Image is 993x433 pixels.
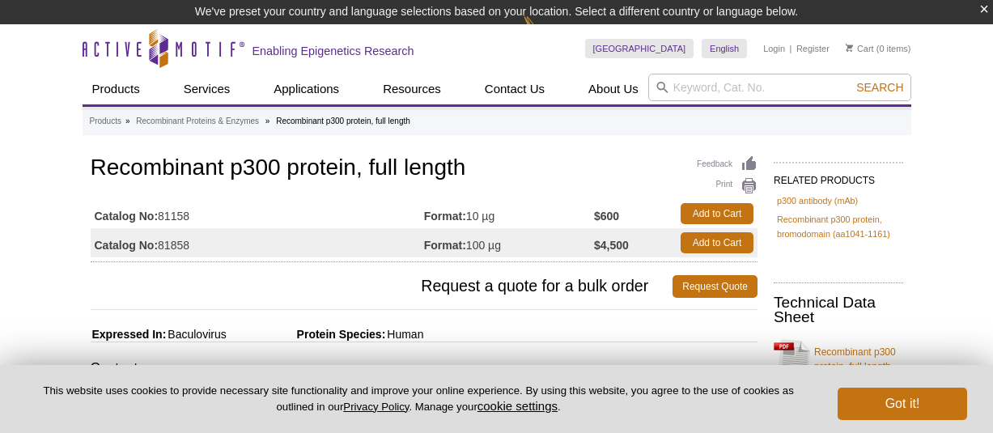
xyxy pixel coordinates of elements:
[702,39,747,58] a: English
[424,228,594,257] td: 100 µg
[774,295,903,325] h2: Technical Data Sheet
[91,328,167,341] span: Expressed In:
[673,275,757,298] a: Request Quote
[796,43,830,54] a: Register
[697,177,757,195] a: Print
[523,12,566,50] img: Change Here
[681,203,753,224] a: Add to Cart
[90,114,121,129] a: Products
[276,117,410,125] li: Recombinant p300 protein, full length
[774,335,903,384] a: Recombinant p300 protein, full length
[477,399,558,413] button: cookie settings
[777,212,900,241] a: Recombinant p300 protein, bromodomain (aa1041-1161)
[579,74,648,104] a: About Us
[424,238,466,253] strong: Format:
[385,328,423,341] span: Human
[424,199,594,228] td: 10 µg
[763,43,785,54] a: Login
[252,44,414,58] h2: Enabling Epigenetics Research
[265,117,270,125] li: »
[697,155,757,173] a: Feedback
[91,359,757,381] h3: Contents
[91,199,424,228] td: 81158
[585,39,694,58] a: [GEOGRAPHIC_DATA]
[856,81,903,94] span: Search
[174,74,240,104] a: Services
[648,74,911,101] input: Keyword, Cat. No.
[424,209,466,223] strong: Format:
[26,384,811,414] p: This website uses cookies to provide necessary site functionality and improve your online experie...
[91,228,424,257] td: 81858
[594,238,629,253] strong: $4,500
[846,43,874,54] a: Cart
[777,193,858,208] a: p300 antibody (mAb)
[594,209,619,223] strong: $600
[264,74,349,104] a: Applications
[166,328,226,341] span: Baculovirus
[373,74,451,104] a: Resources
[125,117,130,125] li: »
[681,232,753,253] a: Add to Cart
[774,162,903,191] h2: RELATED PRODUCTS
[91,275,673,298] span: Request a quote for a bulk order
[846,44,853,52] img: Your Cart
[790,39,792,58] li: |
[230,328,386,341] span: Protein Species:
[95,209,159,223] strong: Catalog No:
[91,155,757,183] h1: Recombinant p300 protein, full length
[83,74,150,104] a: Products
[343,401,409,413] a: Privacy Policy
[136,114,259,129] a: Recombinant Proteins & Enzymes
[475,74,554,104] a: Contact Us
[846,39,911,58] li: (0 items)
[95,238,159,253] strong: Catalog No:
[851,80,908,95] button: Search
[838,388,967,420] button: Got it!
